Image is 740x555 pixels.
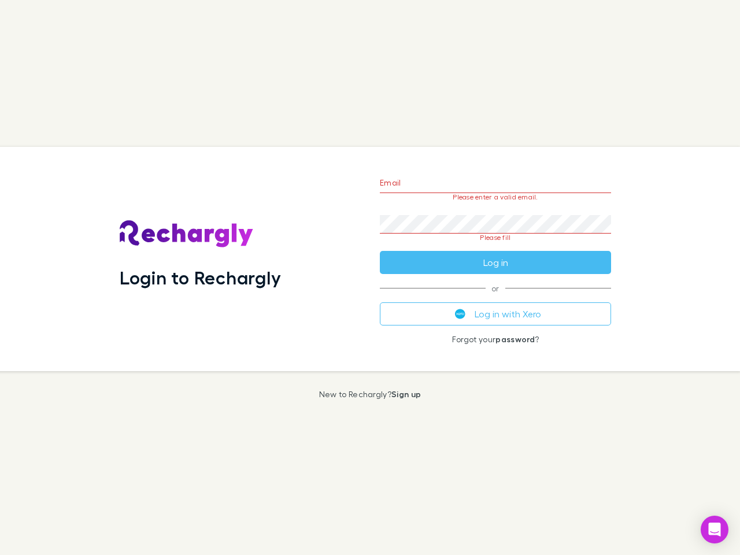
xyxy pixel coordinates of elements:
p: Please enter a valid email. [380,193,611,201]
p: Forgot your ? [380,335,611,344]
p: Please fill [380,234,611,242]
p: New to Rechargly? [319,390,421,399]
button: Log in with Xero [380,302,611,325]
button: Log in [380,251,611,274]
a: password [495,334,535,344]
a: Sign up [391,389,421,399]
h1: Login to Rechargly [120,267,281,288]
img: Xero's logo [455,309,465,319]
img: Rechargly's Logo [120,220,254,248]
div: Open Intercom Messenger [701,516,728,543]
